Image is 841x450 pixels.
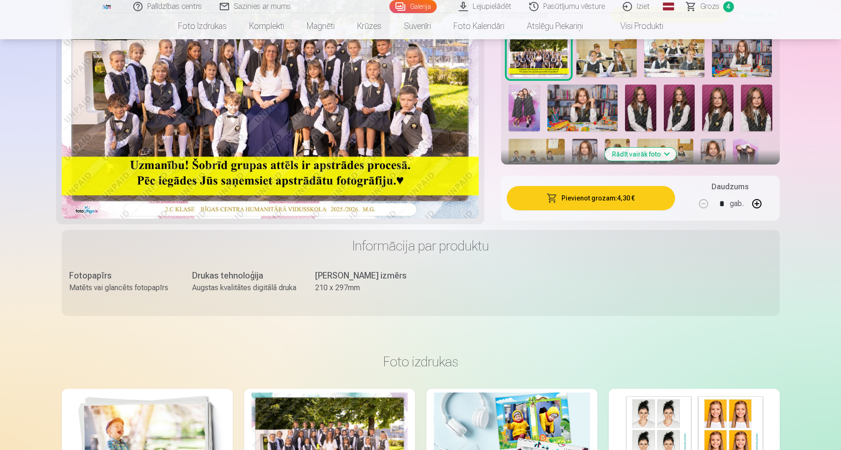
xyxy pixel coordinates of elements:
a: Komplekti [238,13,295,39]
a: Atslēgu piekariņi [516,13,594,39]
a: Foto kalendāri [442,13,516,39]
div: Fotopapīrs [69,269,173,282]
a: Suvenīri [393,13,442,39]
button: Rādīt vairāk foto [604,148,676,161]
a: Visi produkti [594,13,675,39]
button: Pievienot grozam:4,30 € [507,186,675,210]
div: [PERSON_NAME] izmērs [315,269,419,282]
div: 210 x 297mm [315,282,419,293]
span: 4 [723,1,734,12]
div: Drukas tehnoloģija [192,269,296,282]
a: Krūzes [346,13,393,39]
img: /fa1 [102,4,112,9]
h3: Foto izdrukas [69,353,772,370]
a: Foto izdrukas [167,13,238,39]
h5: Daudzums [712,181,748,193]
div: Augstas kvalitātes digitālā druka [192,282,296,293]
h3: Informācija par produktu [69,237,772,254]
div: Matēts vai glancēts fotopapīrs [69,282,173,293]
div: gab. [730,193,744,215]
a: Magnēti [295,13,346,39]
span: Grozs [700,1,719,12]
